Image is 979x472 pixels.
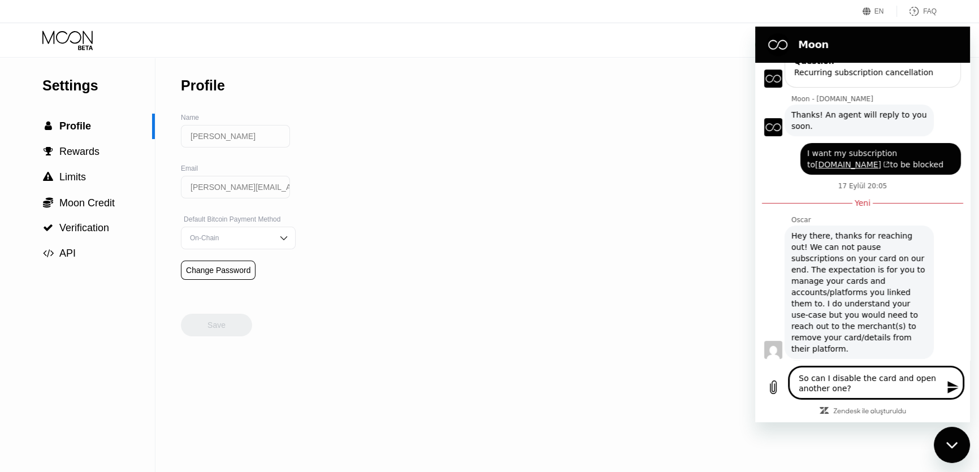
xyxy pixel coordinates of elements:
span: API [59,248,76,259]
div: Settings [42,77,155,94]
span: Rewards [59,146,99,157]
div:  [42,248,54,258]
iframe: Mesajlaşma penceresi [755,27,970,422]
span:  [43,172,53,182]
span:  [43,248,54,258]
iframe: Mesajlaşma penceresini başlatma düğmesi, görüşme devam ediyor [934,427,970,463]
div: FAQ [923,7,937,15]
div:  [42,223,54,233]
div: EN [863,6,897,17]
div: Email [181,164,296,172]
span:  [43,223,53,233]
div: Profile [181,77,225,94]
div:  [42,172,54,182]
span: Moon Credit [59,197,115,209]
span: Verification [59,222,109,233]
div:  [42,197,54,208]
div:  [42,146,54,157]
div: Change Password [186,266,250,275]
span: Limits [59,171,86,183]
span: Profile [59,120,91,132]
div: EN [874,7,884,15]
div: On-Chain [187,234,272,242]
span:  [45,121,52,131]
span:  [44,146,53,157]
div: Change Password [181,261,255,280]
div:  [42,121,54,131]
div: FAQ [897,6,937,17]
div: Default Bitcoin Payment Method [181,215,296,223]
div: Name [181,114,296,122]
span:  [43,197,53,208]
